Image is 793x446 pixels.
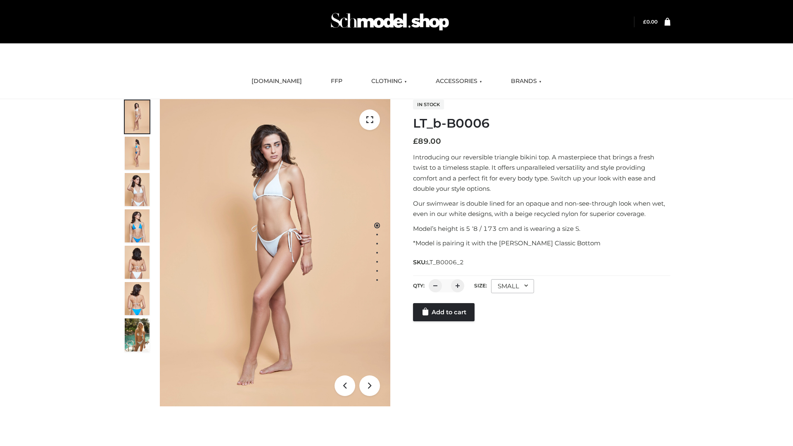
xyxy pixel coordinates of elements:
[413,257,465,267] span: SKU:
[125,137,150,170] img: ArielClassicBikiniTop_CloudNine_AzureSky_OW114ECO_2-scaled.jpg
[328,5,452,38] img: Schmodel Admin 964
[427,259,464,266] span: LT_B0006_2
[413,137,441,146] bdi: 89.00
[413,100,444,109] span: In stock
[365,72,413,90] a: CLOTHING
[125,282,150,315] img: ArielClassicBikiniTop_CloudNine_AzureSky_OW114ECO_8-scaled.jpg
[160,99,390,406] img: LT_b-B0006
[125,173,150,206] img: ArielClassicBikiniTop_CloudNine_AzureSky_OW114ECO_3-scaled.jpg
[643,19,646,25] span: £
[474,282,487,289] label: Size:
[643,19,658,25] a: £0.00
[430,72,488,90] a: ACCESSORIES
[491,279,534,293] div: SMALL
[413,198,670,219] p: Our swimwear is double lined for an opaque and non-see-through look when wet, even in our white d...
[413,116,670,131] h1: LT_b-B0006
[125,100,150,133] img: ArielClassicBikiniTop_CloudNine_AzureSky_OW114ECO_1-scaled.jpg
[413,303,475,321] a: Add to cart
[325,72,349,90] a: FFP
[413,152,670,194] p: Introducing our reversible triangle bikini top. A masterpiece that brings a fresh twist to a time...
[413,238,670,249] p: *Model is pairing it with the [PERSON_NAME] Classic Bottom
[245,72,308,90] a: [DOMAIN_NAME]
[413,282,425,289] label: QTY:
[413,223,670,234] p: Model’s height is 5 ‘8 / 173 cm and is wearing a size S.
[505,72,548,90] a: BRANDS
[125,209,150,242] img: ArielClassicBikiniTop_CloudNine_AzureSky_OW114ECO_4-scaled.jpg
[413,137,418,146] span: £
[125,246,150,279] img: ArielClassicBikiniTop_CloudNine_AzureSky_OW114ECO_7-scaled.jpg
[125,318,150,351] img: Arieltop_CloudNine_AzureSky2.jpg
[643,19,658,25] bdi: 0.00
